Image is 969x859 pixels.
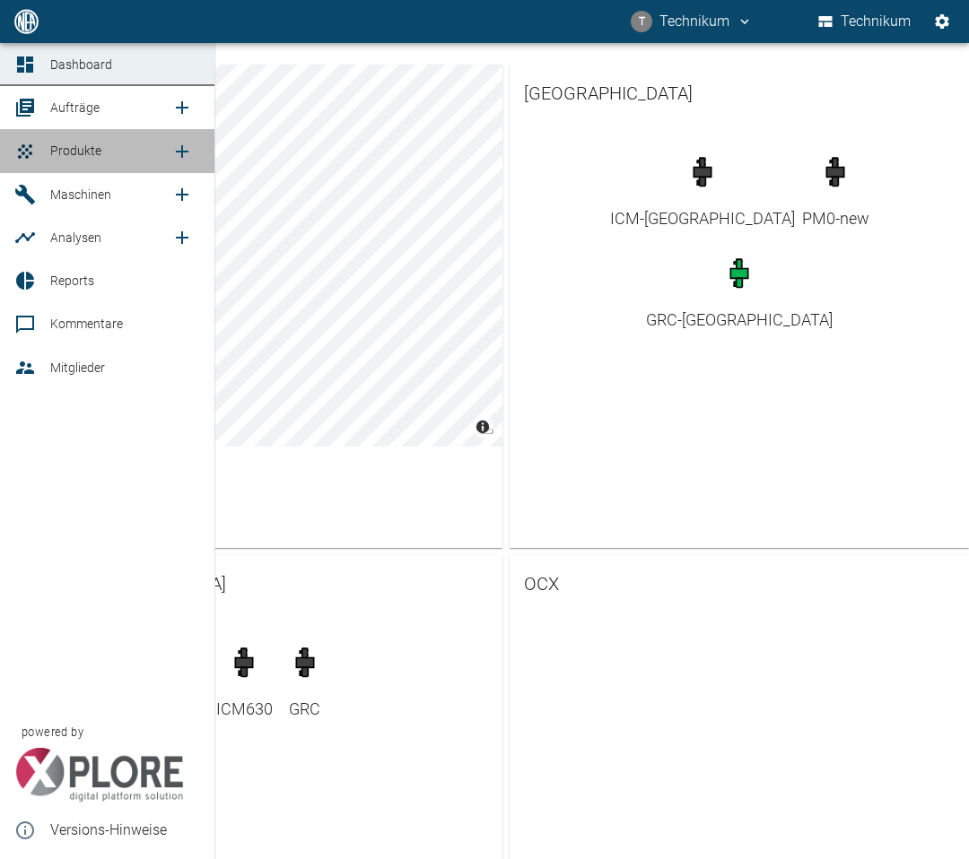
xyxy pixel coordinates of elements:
span: Analysen [50,230,101,245]
div: GRC-[GEOGRAPHIC_DATA] [646,308,833,332]
button: Technikum [815,5,915,38]
img: logo [13,9,40,33]
a: new /product/list/0 [164,134,200,169]
a: ICM630 [216,638,273,721]
canvas: Map [43,65,502,447]
span: Kommentare [50,317,123,331]
span: Produkte [50,143,101,158]
span: [GEOGRAPHIC_DATA] [524,79,955,108]
div: T [631,11,652,32]
div: PM0-new [802,206,869,230]
a: OCX [510,555,969,612]
span: powered by [22,724,83,741]
span: Aufträge [50,100,100,115]
img: Xplore Logo [14,748,184,802]
div: ICM630 [216,697,273,721]
a: new /analyses/list/0 [164,220,200,256]
div: GRC [280,697,330,721]
span: Mitglieder [50,360,105,375]
a: GRC-[GEOGRAPHIC_DATA] [646,248,833,332]
a: ICM-[GEOGRAPHIC_DATA] [610,147,795,230]
a: PM0-new [802,147,869,230]
span: Maschinen [50,187,111,202]
span: Versions-Hinweise [50,820,200,841]
a: new /machines [164,177,200,213]
div: ICM-[GEOGRAPHIC_DATA] [610,206,795,230]
a: [GEOGRAPHIC_DATA] [43,555,502,612]
a: new /order/list/0 [164,90,200,126]
span: Reports [50,273,94,288]
button: Einstellungen [926,5,958,38]
button: technikum@nea-x.de [628,5,755,38]
a: GRC [280,638,330,721]
span: Dashboard [50,57,112,72]
span: [GEOGRAPHIC_DATA] [57,569,488,598]
span: OCX [524,569,955,598]
a: [GEOGRAPHIC_DATA] [510,65,969,122]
